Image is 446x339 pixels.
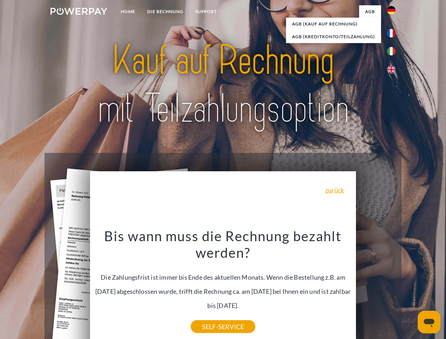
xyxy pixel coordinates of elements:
[286,18,381,30] a: AGB (Kauf auf Rechnung)
[387,6,396,14] img: de
[189,5,223,18] a: SUPPORT
[418,311,440,333] iframe: Schaltfläche zum Öffnen des Messaging-Fensters
[387,47,396,55] img: it
[325,187,344,193] a: zurück
[387,29,396,37] img: fr
[94,227,352,261] h3: Bis wann muss die Rechnung bezahlt werden?
[94,227,352,327] div: Die Zahlungsfrist ist immer bis Ende des aktuellen Monats. Wenn die Bestellung z.B. am [DATE] abg...
[141,5,189,18] a: DIE RECHNUNG
[67,34,379,135] img: title-powerpay_de.svg
[286,30,381,43] a: AGB (Kreditkonto/Teilzahlung)
[387,65,396,74] img: en
[115,5,141,18] a: Home
[50,8,107,15] img: logo-powerpay-white.svg
[359,5,381,18] a: agb
[191,320,255,333] a: SELF-SERVICE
